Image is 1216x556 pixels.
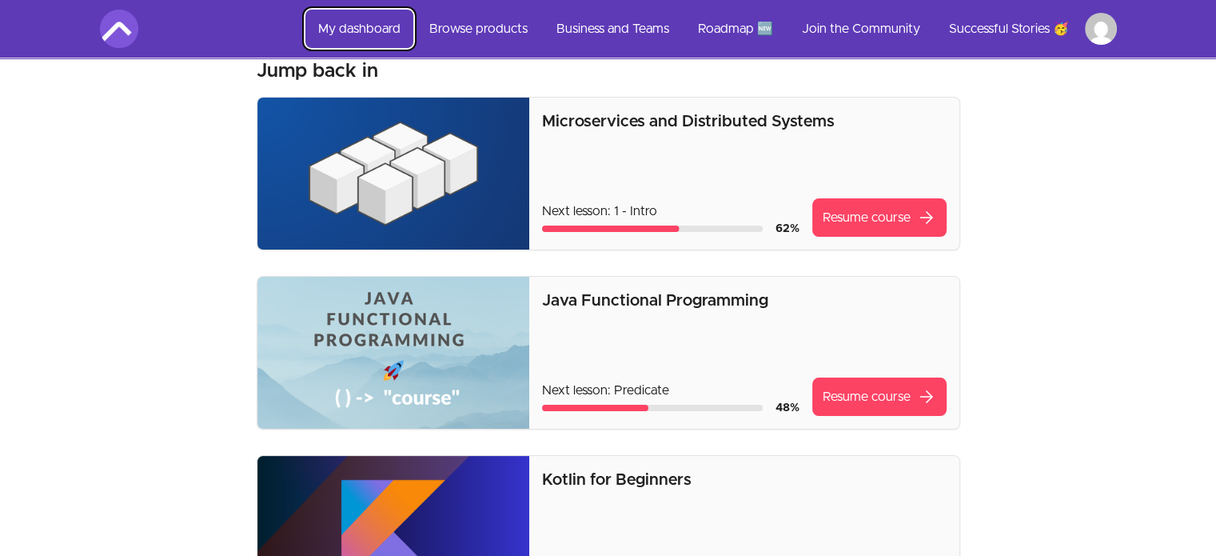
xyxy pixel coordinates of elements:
h3: Jump back in [257,58,378,84]
img: Amigoscode logo [100,10,138,48]
img: Profile image for John Ebri [1085,13,1117,45]
a: Business and Teams [544,10,682,48]
p: Next lesson: Predicate [542,381,799,400]
a: Roadmap 🆕 [685,10,786,48]
div: Course progress [542,226,762,232]
p: Next lesson: 1 - Intro [542,202,799,221]
a: Resume coursearrow_forward [812,378,947,416]
p: Kotlin for Beginners [542,469,946,491]
p: Java Functional Programming [542,290,946,312]
a: Successful Stories 🥳 [936,10,1082,48]
a: Browse products [417,10,540,48]
span: 48 % [775,402,799,414]
a: Join the Community [789,10,933,48]
span: arrow_forward [917,208,936,227]
img: Product image for Microservices and Distributed Systems [257,98,530,250]
span: 62 % [775,223,799,234]
span: arrow_forward [917,387,936,406]
p: Microservices and Distributed Systems [542,110,946,133]
a: My dashboard [305,10,413,48]
div: Course progress [542,405,762,411]
nav: Main [305,10,1117,48]
a: Resume coursearrow_forward [812,198,947,237]
img: Product image for Java Functional Programming [257,277,530,429]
